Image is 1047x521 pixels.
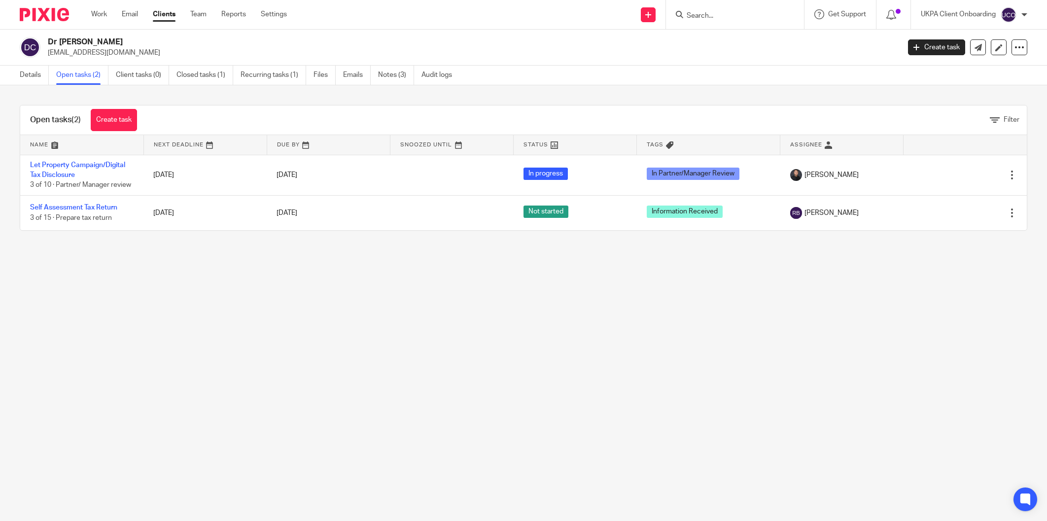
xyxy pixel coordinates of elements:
img: My%20Photo.jpg [790,169,802,181]
span: [PERSON_NAME] [804,170,859,180]
a: Work [91,9,107,19]
a: Open tasks (2) [56,66,108,85]
span: Filter [1004,116,1019,123]
img: svg%3E [20,37,40,58]
span: Not started [523,206,568,218]
span: Get Support [828,11,866,18]
span: [DATE] [277,172,297,178]
p: [EMAIL_ADDRESS][DOMAIN_NAME] [48,48,893,58]
a: Team [190,9,207,19]
img: Pixie [20,8,69,21]
a: Audit logs [421,66,459,85]
span: 3 of 15 · Prepare tax return [30,214,112,221]
img: svg%3E [790,207,802,219]
span: In Partner/Manager Review [647,168,739,180]
td: [DATE] [143,155,267,195]
a: Files [314,66,336,85]
span: (2) [71,116,81,124]
span: Snoozed Until [400,142,452,147]
span: 3 of 10 · Partner/ Manager review [30,181,131,188]
a: Self Assessment Tax Return [30,204,117,211]
a: Reports [221,9,246,19]
a: Recurring tasks (1) [241,66,306,85]
a: Create task [908,39,965,55]
span: Tags [647,142,663,147]
a: Notes (3) [378,66,414,85]
a: Client tasks (0) [116,66,169,85]
input: Search [686,12,774,21]
p: UKPA Client Onboarding [921,9,996,19]
span: [PERSON_NAME] [804,208,859,218]
img: svg%3E [1001,7,1016,23]
a: Email [122,9,138,19]
a: Settings [261,9,287,19]
span: In progress [523,168,568,180]
a: Clients [153,9,175,19]
td: [DATE] [143,195,267,230]
a: Closed tasks (1) [176,66,233,85]
span: Information Received [647,206,723,218]
a: Emails [343,66,371,85]
span: Status [523,142,548,147]
a: Details [20,66,49,85]
a: Create task [91,109,137,131]
span: [DATE] [277,209,297,216]
a: Let Property Campaign/Digital Tax Disclosure [30,162,125,178]
h2: Dr [PERSON_NAME] [48,37,724,47]
h1: Open tasks [30,115,81,125]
